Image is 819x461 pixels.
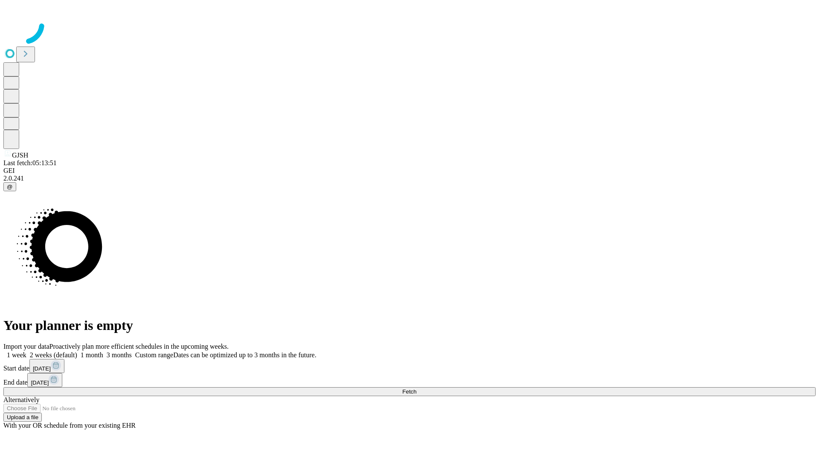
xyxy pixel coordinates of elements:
[3,159,57,166] span: Last fetch: 05:13:51
[3,343,49,350] span: Import your data
[402,388,416,395] span: Fetch
[3,373,816,387] div: End date
[7,351,26,359] span: 1 week
[3,413,42,422] button: Upload a file
[3,318,816,333] h1: Your planner is empty
[3,396,39,403] span: Alternatively
[3,359,816,373] div: Start date
[3,422,136,429] span: With your OR schedule from your existing EHR
[29,359,64,373] button: [DATE]
[31,379,49,386] span: [DATE]
[49,343,229,350] span: Proactively plan more efficient schedules in the upcoming weeks.
[135,351,173,359] span: Custom range
[27,373,62,387] button: [DATE]
[81,351,103,359] span: 1 month
[12,152,28,159] span: GJSH
[33,365,51,372] span: [DATE]
[30,351,77,359] span: 2 weeks (default)
[3,182,16,191] button: @
[173,351,316,359] span: Dates can be optimized up to 3 months in the future.
[3,167,816,175] div: GEI
[3,387,816,396] button: Fetch
[7,184,13,190] span: @
[3,175,816,182] div: 2.0.241
[107,351,132,359] span: 3 months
